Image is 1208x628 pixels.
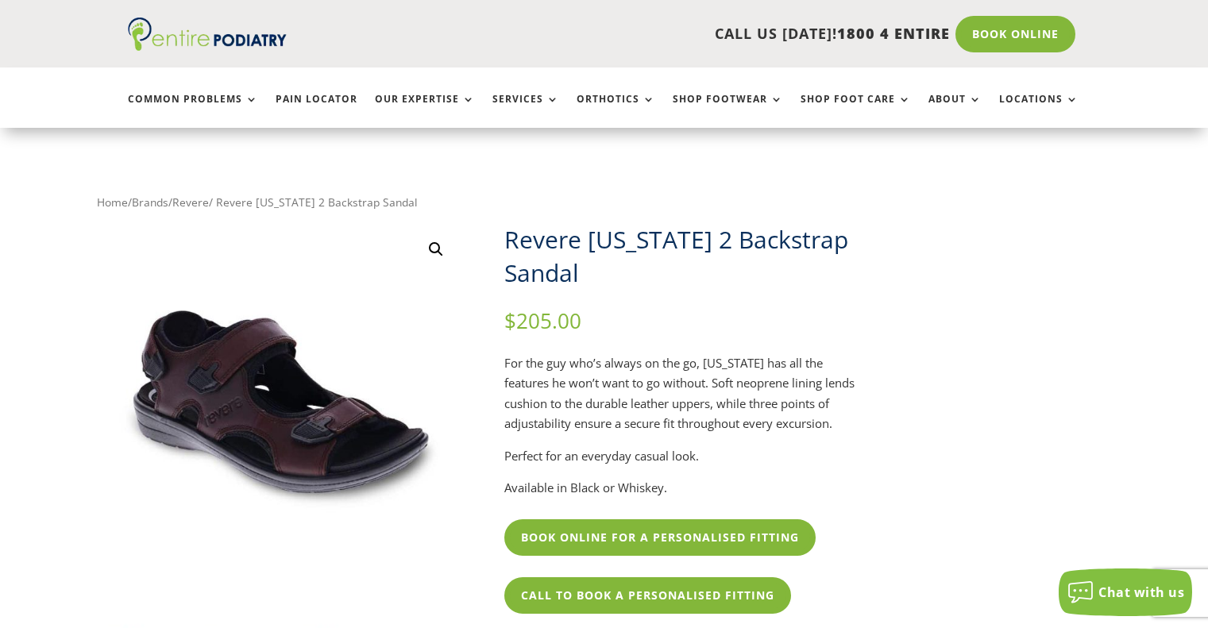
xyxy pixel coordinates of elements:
[375,94,475,128] a: Our Expertise
[504,306,516,335] span: $
[97,192,870,213] nav: Breadcrumb
[128,38,287,54] a: Entire Podiatry
[492,94,559,128] a: Services
[348,24,950,44] p: CALL US [DATE]!
[577,94,655,128] a: Orthotics
[132,195,168,210] a: Brands
[97,223,462,588] img: Revere Montana 2 Whiskey Sandal Mens
[128,94,258,128] a: Common Problems
[1098,584,1184,601] span: Chat with us
[276,94,357,128] a: Pain Locator
[1059,568,1192,616] button: Chat with us
[422,235,450,264] a: View full-screen image gallery
[673,94,783,128] a: Shop Footwear
[504,577,791,614] a: Call To Book A Personalised Fitting
[928,94,982,128] a: About
[172,195,209,210] a: Revere
[128,17,287,51] img: logo (1)
[97,195,128,210] a: Home
[837,24,950,43] span: 1800 4 ENTIRE
[955,16,1075,52] a: Book Online
[504,478,870,499] p: Available in Black or Whiskey.
[504,306,581,335] bdi: 205.00
[504,519,816,556] a: Book Online For A Personalised Fitting
[999,94,1079,128] a: Locations
[801,94,911,128] a: Shop Foot Care
[504,223,870,290] h1: Revere [US_STATE] 2 Backstrap Sandal
[504,353,870,446] p: For the guy who’s always on the go, [US_STATE] has all the features he won’t want to go without. ...
[504,446,870,479] p: Perfect for an everyday casual look.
